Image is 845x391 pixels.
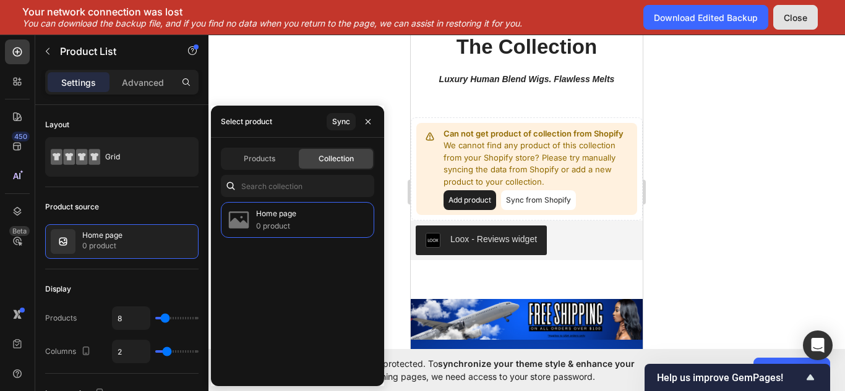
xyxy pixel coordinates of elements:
iframe: Design area [411,35,643,349]
button: Download Edited Backup [643,5,768,30]
input: Auto [113,340,150,363]
p: Your network connection was lost [22,6,522,18]
span: Your page is password protected. To when designing pages, we need access to your store password. [288,357,683,383]
div: Products [45,313,77,324]
div: Select product [221,116,272,127]
div: Grid [105,143,181,171]
img: collection feature img [51,229,75,254]
p: Advanced [122,76,164,89]
p: Home page [82,231,122,240]
div: 450 [12,132,30,141]
div: Sync [332,116,350,127]
span: synchronize your theme style & enhance your experience [288,358,635,382]
p: Settings [61,76,96,89]
button: Sync [327,113,356,130]
div: Beta [9,226,30,236]
div: Columns [45,343,93,360]
div: Product source [45,201,99,212]
p: 0 product [256,220,296,232]
p: You can download the backup file, and if you find no data when you return to the page, we can ass... [22,18,522,29]
div: Close [784,11,807,24]
button: Allow access [753,358,830,382]
input: Search collection [221,175,374,197]
img: collections [226,208,251,232]
div: Display [45,284,71,295]
span: Products [244,153,275,164]
input: Auto [113,307,150,329]
button: Show survey - Help us improve GemPages! [657,370,818,385]
div: Layout [45,119,69,130]
div: Open Intercom Messenger [803,330,833,360]
button: Close [773,5,818,30]
p: 0 product [82,240,122,252]
p: Product List [60,44,165,59]
span: Collection [319,153,354,164]
div: Download Edited Backup [654,11,758,24]
span: Help us improve GemPages! [657,372,803,384]
p: Home page [256,208,296,220]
